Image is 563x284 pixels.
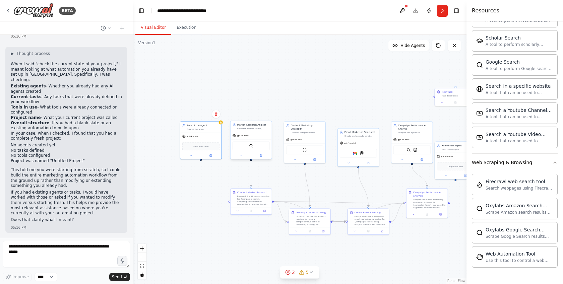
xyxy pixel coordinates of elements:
[11,51,50,56] button: ▶Thought process
[413,198,446,209] div: Analyze the overall marketing campaign strategy for {campaign_topic}, evaluate the alignment betw...
[306,269,309,276] span: 5
[11,217,122,223] p: Does that clarify what I meant?
[406,148,411,152] img: SerplyWebSearchTool
[274,200,287,223] g: Edge from 4ca327f6-9d5a-4778-9bff-0145849862b3 to 0d518c8b-35aa-4abc-a1e8-228f312c9524
[180,122,222,159] div: Role of the agentGoal of the agentgpt-4o-miniDrop tools here
[486,34,553,41] div: Scholar Search
[476,134,483,141] img: YoutubeVideoSearchTool
[11,51,14,56] span: ▶
[98,24,114,32] button: Switch to previous chat
[332,202,404,223] g: Edge from 0d518c8b-35aa-4abc-a1e8-228f312c9524 to 8b70548d-0baf-4db0-a325-b9c4dbc79fb6
[138,244,146,253] button: zoom in
[353,151,357,155] img: Gmail
[400,43,425,48] span: Hide Agents
[291,138,302,141] span: gpt-4o-mini
[11,167,122,188] p: This told me you were starting from scratch, so I could build the entire marketing automation wor...
[137,6,146,15] button: Hide left sidebar
[332,220,346,223] g: Edge from 0d518c8b-35aa-4abc-a1e8-228f312c9524 to fb8fc349-1a0a-4c75-9433-84870b830f37
[486,210,553,215] div: Scrape Amazon search results with Oxylabs Amazon Search Scraper
[296,211,326,214] div: Develop Content Strategy
[410,165,429,187] g: Edge from af1f2bb1-5820-46c4-898c-d92c37360bb4 to 8b70548d-0baf-4db0-a325-b9c4dbc79fb6
[398,124,431,131] div: Campaign Performance Analyst
[442,144,474,147] div: Role of the agent
[486,186,553,191] div: Search webpages using Firecrawl and return the results
[291,131,323,134] div: Develop comprehensive content marketing strategies and create engaging content for {campaign_topi...
[486,42,553,47] div: A tool to perform scholarly literature search with a search_query.
[376,229,387,233] button: Open in side panel
[13,3,54,18] img: Logo
[303,148,307,152] img: ScrapeWebsiteTool
[3,273,32,281] button: Improve
[472,7,499,15] h4: Resources
[251,154,270,158] button: Open in side panel
[413,191,446,198] div: Campaign Performance Analysis
[274,200,404,205] g: Edge from 4ca327f6-9d5a-4778-9bff-0145849862b3 to 8b70548d-0baf-4db0-a325-b9c4dbc79fb6
[486,226,553,233] div: Oxylabs Google Search Scraper tool
[11,94,42,99] strong: Current tasks
[472,171,558,273] div: Web Scraping & Browsing
[112,274,122,280] span: Send
[486,90,553,95] div: A tool that can be used to semantic search a query from a specific URL content.
[486,114,553,120] div: A tool that can be used to semantic search a query from a Youtube Channels content.
[11,105,37,110] strong: Tools in use
[476,254,483,260] img: StagehandTool
[237,195,270,206] div: Research the {industry} market for {campaign_topic}, analyzing current trends, competitor strateg...
[359,161,378,165] button: Open in side panel
[361,229,375,233] button: No output available
[476,86,483,92] img: WebsiteSearchTool
[398,131,431,134] div: Analyze and optimize marketing campaign performance for {campaign_topic}, providing data-driven i...
[486,107,553,114] div: Search a Youtube Channels content
[448,165,463,168] span: Drop tools here
[187,124,220,127] div: Role of the agent
[345,135,377,137] div: Create and execute email marketing campaigns for {campaign_topic}, including crafting compelling ...
[355,211,382,214] div: Create Email Campaign
[303,229,317,233] button: No output available
[463,100,475,104] button: Open in side panel
[413,148,417,152] img: CouchbaseFTSVectorSearchTool
[11,115,41,120] strong: Project name
[344,142,356,144] span: gpt-4o-mini
[391,122,433,163] div: Campaign Performance AnalystAnalyze and optimize marketing campaign performance for {campaign_top...
[442,148,474,151] div: Goal of the agent
[11,115,122,121] li: - What your current project was called
[59,7,76,15] div: BETA
[291,124,323,131] div: Content Marketing Strategist
[244,209,258,213] button: No output available
[187,135,198,138] span: gpt-4o-mini
[138,244,146,279] div: React Flow controls
[138,40,155,46] div: Version 1
[109,273,130,281] button: Send
[138,270,146,279] button: toggle interactivity
[435,88,477,106] div: New TaskTask description
[193,145,208,148] span: Drop tools here
[135,21,171,35] button: Visual Editor
[486,234,553,239] div: Scrape Google Search results with Oxylabs Google Search Scraper
[360,151,364,155] img: CouchbaseFTSVectorSearchTool
[486,59,553,65] div: Google Search
[296,215,328,226] div: Based on the market research insights, develop a comprehensive content marketing strategy for {ca...
[357,168,370,207] g: Edge from ca4d7871-ff8f-4457-909f-e59e40cc241d to fb8fc349-1a0a-4c75-9433-84870b830f37
[406,189,448,218] div: Campaign Performance AnalysisAnalyze the overall marketing campaign strategy for {campaign_topic}...
[284,122,326,163] div: Content Marketing StrategistDevelop comprehensive content marketing strategies and create engagin...
[249,162,253,187] g: Edge from 5fc3d73f-aa9d-4422-9360-a7e68eef1f83 to 4ca327f6-9d5a-4778-9bff-0145849862b3
[486,138,553,144] div: A tool that can be used to semantic search a query from a Youtube Video content.
[486,178,553,185] div: Firecrawl web search tool
[11,143,122,148] li: No agents created yet
[435,142,477,180] div: Role of the agentGoal of the agentgpt-4o-miniDrop tools here
[412,158,431,162] button: Open in side panel
[11,84,46,88] strong: Existing agents
[305,158,324,162] button: Open in side panel
[355,215,387,226] div: Design and create a targeted email marketing campaign for {campaign_topic} using insights from ma...
[452,6,461,15] button: Hide right sidebar
[442,90,453,94] div: New Task
[420,212,434,216] button: No output available
[476,181,483,188] img: FirecrawlSearchTool
[337,128,379,167] div: Email Marketing SpecialistCreate and execute email marketing campaigns for {campaign_topic}, incl...
[12,274,29,280] span: Improve
[11,121,49,125] strong: Overall structure
[472,159,532,166] div: Web Scraping & Browsing
[237,191,267,194] div: Conduct Market Research
[486,66,553,71] div: A tool to perform Google search with a search_query.
[138,262,146,270] button: fit view
[476,205,483,212] img: OxylabsAmazonSearchScraperTool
